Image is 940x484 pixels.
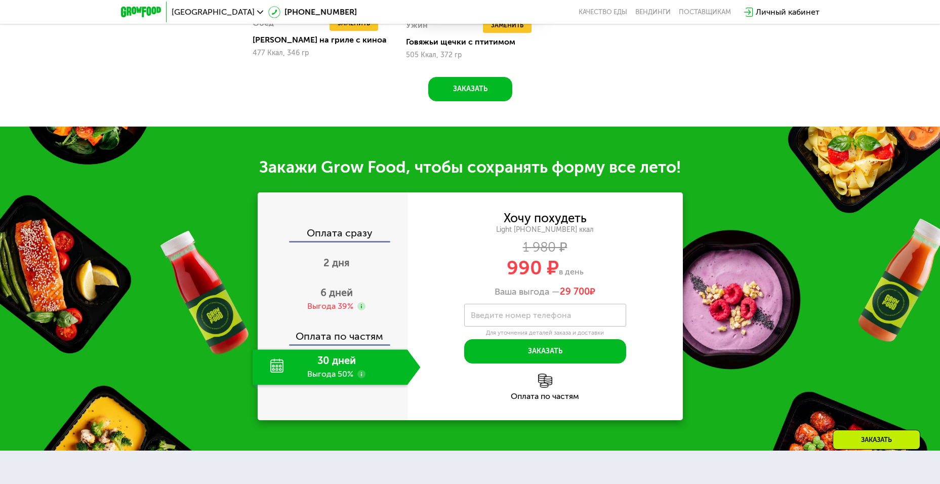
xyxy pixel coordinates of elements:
button: Заказать [464,339,626,364]
div: Оплата по частям [259,321,407,344]
div: Light [PHONE_NUMBER] ккал [407,225,683,234]
span: 29 700 [560,286,590,297]
a: Качество еды [579,8,627,16]
span: в день [559,267,584,276]
span: [GEOGRAPHIC_DATA] [172,8,255,16]
div: Выгода 39% [307,301,353,312]
div: Оплата по частям [407,392,683,400]
span: ₽ [560,287,595,298]
span: 2 дня [323,257,350,269]
a: [PHONE_NUMBER] [268,6,357,18]
button: Заказать [428,77,512,101]
div: Для уточнения деталей заказа и доставки [464,329,626,337]
img: l6xcnZfty9opOoJh.png [538,374,552,388]
div: Ужин [406,18,428,33]
div: Ваша выгода — [407,287,683,298]
span: Заменить [491,20,523,30]
div: 1 980 ₽ [407,242,683,253]
div: Оплата сразу [259,228,407,241]
div: Личный кабинет [756,6,820,18]
label: Введите номер телефона [471,312,571,318]
div: Говяжьи щечки с птитимом [406,37,542,47]
div: 505 Ккал, 372 гр [406,51,534,59]
div: Хочу похудеть [504,213,587,224]
a: Вендинги [635,8,671,16]
button: Заменить [483,18,532,33]
span: 990 ₽ [507,256,559,279]
div: Заказать [833,430,920,450]
div: поставщикам [679,8,731,16]
div: 477 Ккал, 346 гр [253,49,381,57]
span: 6 дней [320,287,353,299]
div: [PERSON_NAME] на гриле с киноа [253,35,389,45]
